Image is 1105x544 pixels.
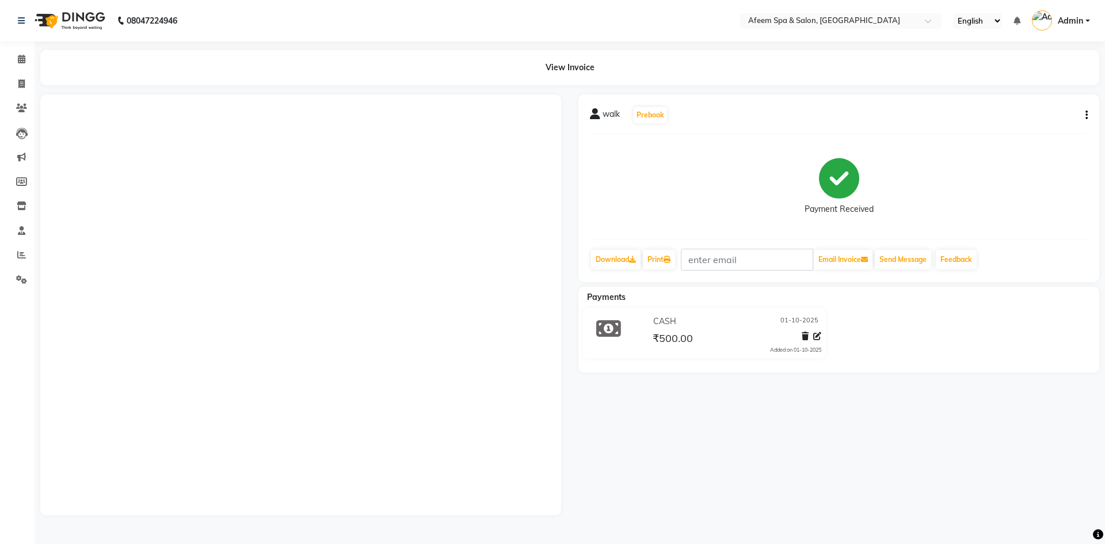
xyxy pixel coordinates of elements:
input: enter email [681,249,813,271]
span: Admin [1058,15,1083,27]
button: Prebook [634,107,667,123]
div: View Invoice [40,50,1099,85]
div: Added on 01-10-2025 [770,346,821,354]
span: 01-10-2025 [780,315,818,328]
span: walk [603,108,620,124]
b: 08047224946 [127,5,177,37]
a: Download [591,250,641,269]
div: Payment Received [805,203,874,215]
button: Send Message [875,250,931,269]
span: Payments [587,292,626,302]
a: Print [643,250,675,269]
img: Admin [1032,10,1052,31]
span: CASH [653,315,676,328]
button: Email Invoice [814,250,872,269]
a: Feedback [936,250,977,269]
span: ₹500.00 [653,332,693,348]
img: logo [29,5,108,37]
